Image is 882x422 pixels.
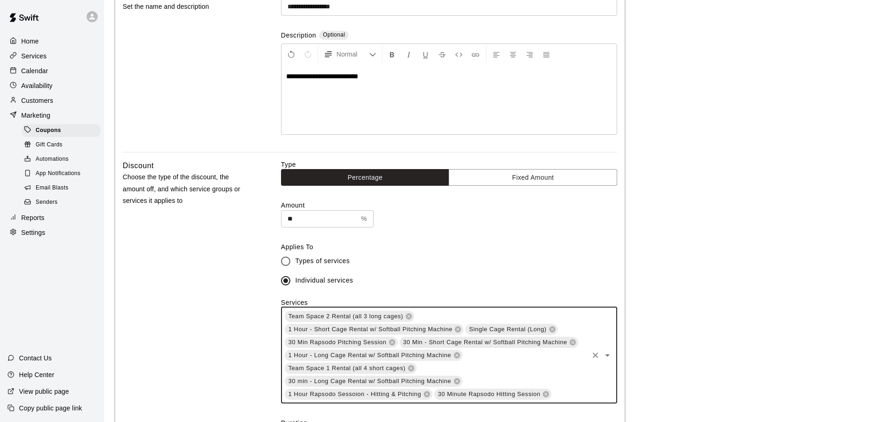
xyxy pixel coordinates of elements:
[21,51,47,61] p: Services
[36,140,63,150] span: Gift Cards
[285,325,457,334] span: 1 Hour - Short Cage Rental w/ Softball Pitching Machine
[401,46,417,63] button: Format Italics
[285,312,407,321] span: Team Space 2 Rental (all 3 long cages)
[283,46,299,63] button: Undo
[22,152,104,167] a: Automations
[285,311,414,322] div: Team Space 2 Rental (all 3 long cages)
[22,167,104,181] a: App Notifications
[434,46,450,63] button: Format Strikethrough
[589,349,602,362] button: Clear
[281,31,316,41] label: Description
[538,46,554,63] button: Justify Align
[22,182,100,195] div: Email Blasts
[451,46,467,63] button: Insert Code
[22,123,104,138] a: Coupons
[400,338,571,347] span: 30 Min - Short Cage Rental w/ Softball Pitching Machine
[285,350,463,361] div: 1 Hour - Long Cage Rental w/ Softball Pitching Machine
[434,390,544,399] span: 30 Minute Rapsodo Hitting Session
[285,377,455,386] span: 30 min - Long Cage Rental w/ Softball Pitching Machine
[285,389,432,400] div: 1 Hour Rapsodo Sessoion - Hitting & Pitching
[7,226,97,239] a: Settings
[384,46,400,63] button: Format Bold
[601,349,614,362] button: Open
[295,256,350,266] span: Types of services
[22,153,100,166] div: Automations
[295,276,353,285] span: Individual services
[285,338,390,347] span: 30 Min Rapsodo Pitching Session
[36,169,81,178] span: App Notifications
[285,363,417,374] div: Team Space 1 Rental (all 4 short cages)
[434,389,552,400] div: 30 Minute Rapsodo Hitting Session
[285,364,409,373] span: Team Space 1 Rental (all 4 short cages)
[22,181,104,195] a: Email Blasts
[21,213,44,222] p: Reports
[505,46,521,63] button: Center Align
[7,34,97,48] a: Home
[281,299,308,306] label: Services
[36,198,58,207] span: Senders
[22,139,100,151] div: Gift Cards
[7,64,97,78] a: Calendar
[21,228,45,237] p: Settings
[285,324,464,335] div: 1 Hour - Short Cage Rental w/ Softball Pitching Machine
[19,370,54,379] p: Help Center
[21,96,53,105] p: Customers
[285,390,425,399] span: 1 Hour Rapsodo Sessoion - Hitting & Pitching
[22,124,100,137] div: Coupons
[7,211,97,225] a: Reports
[285,351,455,360] span: 1 Hour - Long Cage Rental w/ Softball Pitching Machine
[123,160,154,172] h6: Discount
[300,46,316,63] button: Redo
[281,242,617,252] label: Applies To
[400,337,579,348] div: 30 Min - Short Cage Rental w/ Softball Pitching Machine
[7,94,97,107] a: Customers
[281,201,617,210] label: Amount
[337,50,369,59] span: Normal
[22,195,104,210] a: Senders
[21,66,48,76] p: Calendar
[465,324,557,335] div: Single Cage Rental (Long)
[19,387,69,396] p: View public page
[522,46,538,63] button: Right Align
[281,169,450,186] button: Percentage
[22,196,100,209] div: Senders
[22,138,104,152] a: Gift Cards
[7,108,97,122] a: Marketing
[36,183,69,193] span: Email Blasts
[281,160,617,169] label: Type
[36,155,69,164] span: Automations
[449,169,617,186] button: Fixed Amount
[7,79,97,93] a: Availability
[123,1,251,13] p: Set the name and description
[19,353,52,363] p: Contact Us
[285,337,398,348] div: 30 Min Rapsodo Pitching Session
[323,31,345,38] span: Optional
[488,46,504,63] button: Left Align
[285,376,463,387] div: 30 min - Long Cage Rental w/ Softball Pitching Machine
[361,214,367,224] p: %
[22,167,100,180] div: App Notifications
[468,46,483,63] button: Insert Link
[36,126,61,135] span: Coupons
[21,37,39,46] p: Home
[123,171,251,207] p: Choose the type of the discount, the amount off, and which service groups or services it applies to
[465,325,550,334] span: Single Cage Rental (Long)
[19,403,82,413] p: Copy public page link
[320,46,380,63] button: Formatting Options
[21,81,53,90] p: Availability
[7,49,97,63] a: Services
[21,111,50,120] p: Marketing
[418,46,433,63] button: Format Underline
